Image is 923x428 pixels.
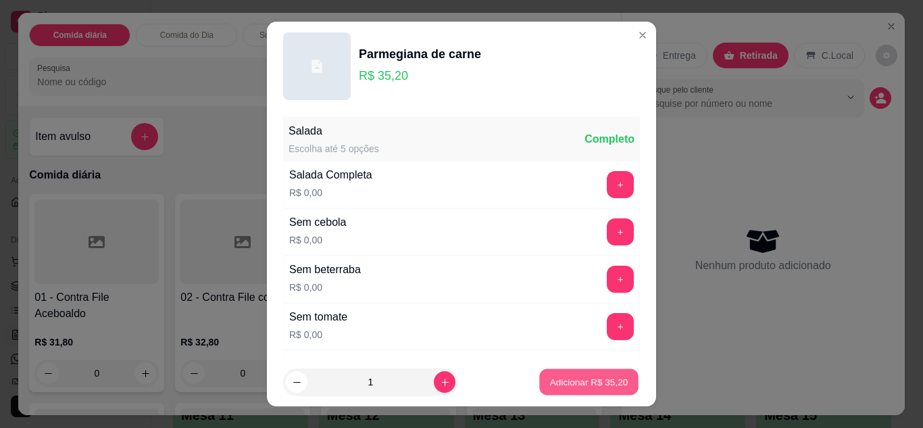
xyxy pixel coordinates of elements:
button: increase-product-quantity [434,371,455,393]
div: Sem tomate [289,309,347,325]
p: R$ 35,20 [359,66,481,85]
div: Salada [289,123,379,139]
button: add [607,266,634,293]
div: Parmegiana de carne [359,45,481,64]
div: Completo [584,131,634,147]
div: Salada Completa [289,167,372,183]
button: add [607,171,634,198]
button: Adicionar R$ 35,20 [539,369,639,396]
p: R$ 0,00 [289,328,347,341]
div: Sem cebola [289,214,347,231]
p: Adicionar R$ 35,20 [550,376,628,389]
p: R$ 0,00 [289,233,347,247]
button: decrease-product-quantity [286,371,307,393]
div: Somente tomate [289,356,368,373]
button: add [607,313,634,340]
p: R$ 0,00 [289,281,361,294]
div: Sem beterraba [289,262,361,278]
button: add [607,218,634,245]
p: R$ 0,00 [289,186,372,199]
button: Close [632,24,653,46]
div: Escolha até 5 opções [289,142,379,156]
